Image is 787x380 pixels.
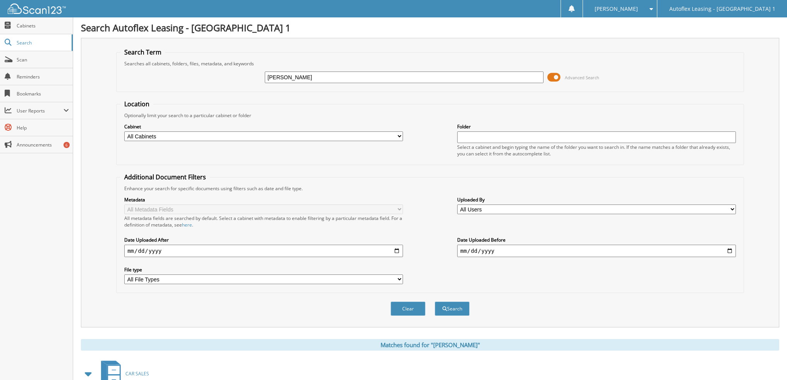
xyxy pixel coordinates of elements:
[457,245,736,257] input: end
[124,196,403,203] label: Metadata
[17,90,69,97] span: Bookmarks
[124,266,403,273] label: File type
[565,75,599,80] span: Advanced Search
[748,343,787,380] iframe: Chat Widget
[124,245,403,257] input: start
[124,123,403,130] label: Cabinet
[182,222,192,228] a: here
[17,124,69,131] span: Help
[81,339,779,351] div: Matches found for "[PERSON_NAME]"
[17,56,69,63] span: Scan
[81,21,779,34] h1: Search Autoflex Leasing - [GEOGRAPHIC_DATA] 1
[457,144,736,157] div: Select a cabinet and begin typing the name of the folder you want to search in. If the name match...
[17,107,63,114] span: User Reports
[120,100,153,108] legend: Location
[17,39,68,46] span: Search
[120,185,740,192] div: Enhance your search for specific documents using filters such as date and file type.
[120,60,740,67] div: Searches all cabinets, folders, files, metadata, and keywords
[457,196,736,203] label: Uploaded By
[17,22,69,29] span: Cabinets
[120,112,740,119] div: Optionally limit your search to a particular cabinet or folder
[124,237,403,243] label: Date Uploaded After
[457,123,736,130] label: Folder
[595,7,638,11] span: [PERSON_NAME]
[63,142,70,148] div: 6
[435,302,470,316] button: Search
[124,215,403,228] div: All metadata fields are searched by default. Select a cabinet with metadata to enable filtering b...
[457,237,736,243] label: Date Uploaded Before
[8,3,66,14] img: scan123-logo-white.svg
[391,302,425,316] button: Clear
[17,73,69,80] span: Reminders
[669,7,775,11] span: Autoflex Leasing - [GEOGRAPHIC_DATA] 1
[120,173,210,181] legend: Additional Document Filters
[125,370,149,377] span: CAR SALES
[17,141,69,148] span: Announcements
[120,48,165,56] legend: Search Term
